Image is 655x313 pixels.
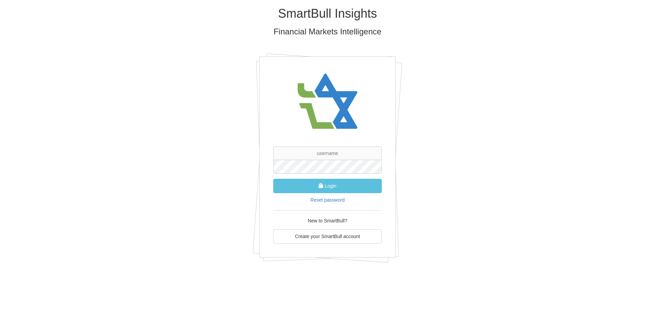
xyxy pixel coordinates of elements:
h3: Financial Markets Intelligence [128,27,527,36]
span: New to SmartBull? [308,218,347,223]
button: Login [273,179,382,193]
input: username [273,146,382,160]
h1: SmartBull Insights [128,7,527,20]
img: avatar [293,67,362,136]
a: Reset password [310,197,345,203]
a: Create your SmartBull account [273,229,382,244]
